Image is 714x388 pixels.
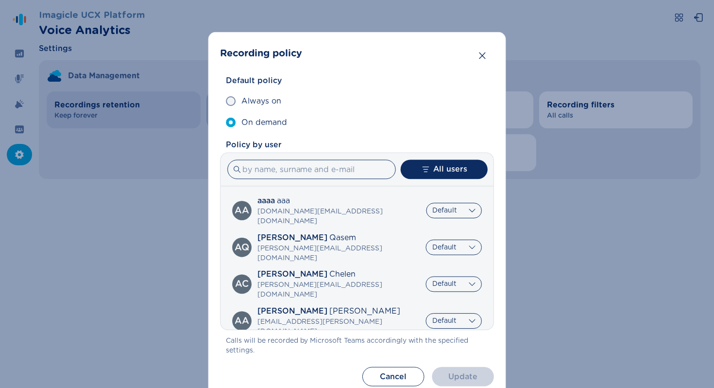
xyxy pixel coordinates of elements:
span: [PERSON_NAME][EMAIL_ADDRESS][DOMAIN_NAME] [257,244,422,263]
header: Recording policy [220,44,494,64]
span: aaa [277,195,290,207]
span: Qasem [329,232,356,244]
span: Default policy [226,75,282,87]
div: aaaa aaa [235,206,249,215]
button: Update [432,367,493,387]
span: [PERSON_NAME] [257,232,327,244]
span: [PERSON_NAME] [329,305,400,317]
div: Adrian Chelen [235,280,249,289]
span: aaaa [257,195,275,207]
button: Cancel [362,367,424,387]
input: by name, surname and e-mail [227,159,396,179]
span: Calls will be recorded by Microsoft Teams accordingly with the specified settings. [226,336,494,355]
span: [EMAIL_ADDRESS][PERSON_NAME][DOMAIN_NAME] [257,317,422,336]
span: Policy by user [226,139,494,151]
span: Always on [241,95,281,107]
span: Chelen [329,269,356,281]
span: [PERSON_NAME] [257,305,327,317]
div: Abdullah Qasem [235,243,249,252]
span: On demand [241,117,287,128]
button: Close [473,46,492,65]
button: All users [401,159,488,179]
span: [PERSON_NAME] [257,269,327,281]
span: [DOMAIN_NAME][EMAIL_ADDRESS][DOMAIN_NAME] [257,207,422,226]
span: [PERSON_NAME][EMAIL_ADDRESS][DOMAIN_NAME] [257,280,422,300]
div: Ahmad Alkhalili [235,317,249,326]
